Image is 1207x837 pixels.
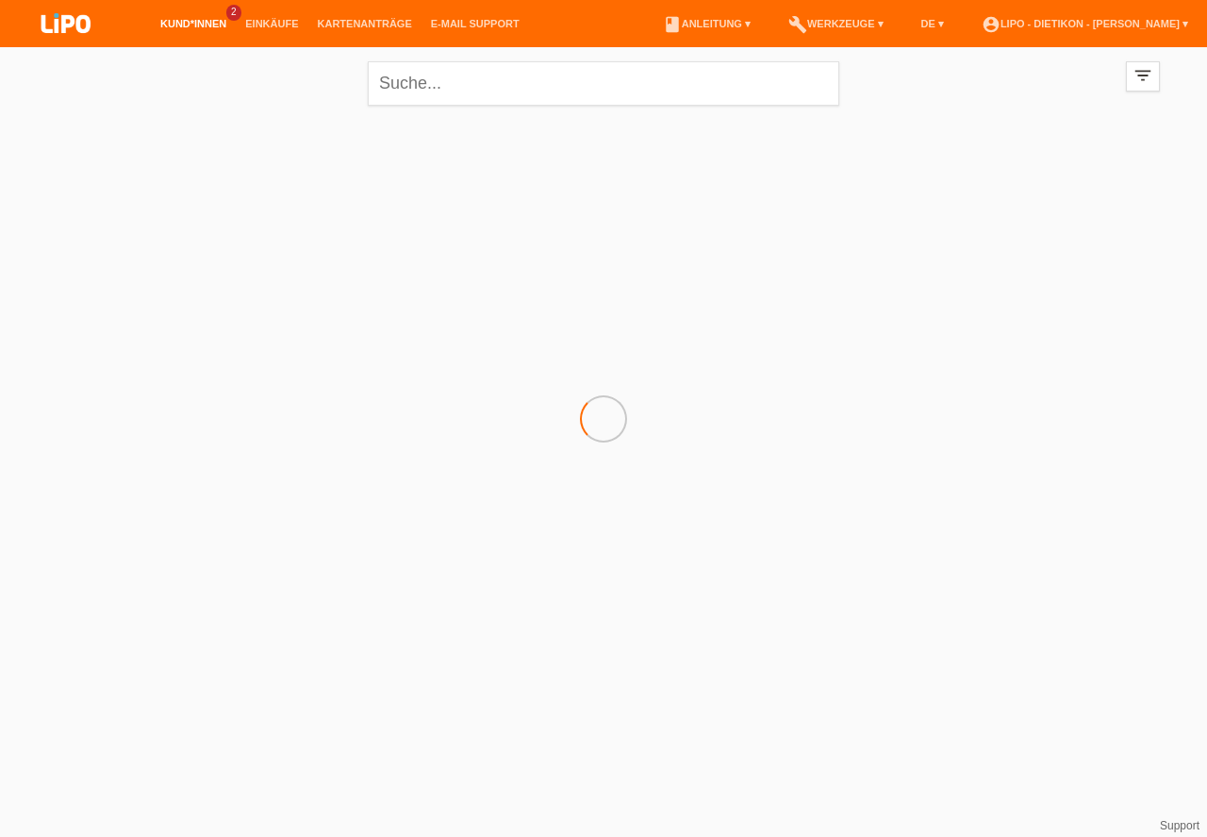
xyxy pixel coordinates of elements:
[236,18,307,29] a: Einkäufe
[308,18,422,29] a: Kartenanträge
[151,18,236,29] a: Kund*innen
[422,18,529,29] a: E-Mail Support
[779,18,893,29] a: buildWerkzeuge ▾
[663,15,682,34] i: book
[912,18,953,29] a: DE ▾
[368,61,839,106] input: Suche...
[653,18,760,29] a: bookAnleitung ▾
[226,5,241,21] span: 2
[982,15,1000,34] i: account_circle
[1133,65,1153,86] i: filter_list
[972,18,1198,29] a: account_circleLIPO - Dietikon - [PERSON_NAME] ▾
[788,15,807,34] i: build
[1160,819,1199,832] a: Support
[19,39,113,53] a: LIPO pay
